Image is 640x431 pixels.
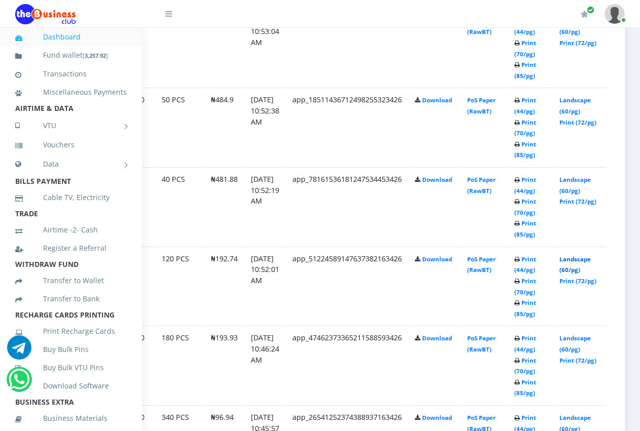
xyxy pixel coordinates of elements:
[15,407,127,430] a: Business Materials
[422,96,452,104] a: Download
[514,119,536,137] a: Print (70/pg)
[559,39,596,47] a: Print (72/pg)
[559,334,591,353] a: Landscape (60/pg)
[514,198,536,216] a: Print (70/pg)
[15,62,127,86] a: Transactions
[7,343,31,360] a: Chat for support
[85,52,106,59] b: 3,257.92
[514,357,536,375] a: Print (70/pg)
[559,198,596,205] a: Print (72/pg)
[559,277,596,285] a: Print (72/pg)
[156,9,204,87] td: 170 PCS
[559,357,596,364] a: Print (72/pg)
[514,378,536,397] a: Print (85/pg)
[245,9,285,87] td: [DATE] 10:53:04 AM
[15,218,127,242] a: Airtime -2- Cash
[245,88,285,166] td: [DATE] 10:52:38 AM
[514,219,536,238] a: Print (85/pg)
[15,186,127,209] a: Cable TV, Electricity
[514,39,536,58] a: Print (70/pg)
[422,334,452,342] a: Download
[15,338,127,361] a: Buy Bulk Pins
[514,61,536,80] a: Print (85/pg)
[286,9,408,87] td: app_23623511518624187443426
[245,326,285,404] td: [DATE] 10:46:24 AM
[83,52,108,59] small: [ ]
[605,4,625,24] img: User
[514,277,536,296] a: Print (70/pg)
[581,10,588,18] i: Renew/Upgrade Subscription
[286,247,408,325] td: app_51224589147637382163426
[514,255,536,274] a: Print (44/pg)
[15,25,127,49] a: Dashboard
[15,81,127,104] a: Miscellaneous Payments
[205,247,244,325] td: ₦192.74
[514,299,536,318] a: Print (85/pg)
[205,167,244,246] td: ₦481.88
[467,96,496,115] a: PoS Paper (RawBT)
[467,255,496,274] a: PoS Paper (RawBT)
[15,4,76,24] img: Logo
[15,113,127,138] a: VTU
[245,247,285,325] td: [DATE] 10:52:01 AM
[559,176,591,194] a: Landscape (60/pg)
[286,88,408,166] td: app_18511436712498255323426
[422,255,452,263] a: Download
[15,269,127,292] a: Transfer to Wallet
[205,326,244,404] td: ₦193.93
[559,119,596,126] a: Print (72/pg)
[514,96,536,115] a: Print (44/pg)
[467,176,496,194] a: PoS Paper (RawBT)
[15,133,127,156] a: Vouchers
[422,414,452,421] a: Download
[422,176,452,183] a: Download
[15,320,127,343] a: Print Recharge Cards
[156,247,204,325] td: 120 PCS
[15,151,127,177] a: Data
[15,237,127,260] a: Register a Referral
[15,44,127,67] a: Fund wallet[3,257.92]
[9,375,29,391] a: Chat for support
[286,326,408,404] td: app_47462373365211588593426
[514,334,536,353] a: Print (44/pg)
[15,287,127,310] a: Transfer to Bank
[156,88,204,166] td: 50 PCS
[587,6,594,14] span: Renew/Upgrade Subscription
[514,176,536,194] a: Print (44/pg)
[205,9,244,87] td: ₦96.45
[559,96,591,115] a: Landscape (60/pg)
[286,167,408,246] td: app_78161536181247534453426
[514,140,536,159] a: Print (85/pg)
[156,326,204,404] td: 180 PCS
[156,167,204,246] td: 40 PCS
[205,88,244,166] td: ₦484.9
[467,334,496,353] a: PoS Paper (RawBT)
[15,374,127,398] a: Download Software
[245,167,285,246] td: [DATE] 10:52:19 AM
[15,356,127,379] a: Buy Bulk VTU Pins
[559,255,591,274] a: Landscape (60/pg)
